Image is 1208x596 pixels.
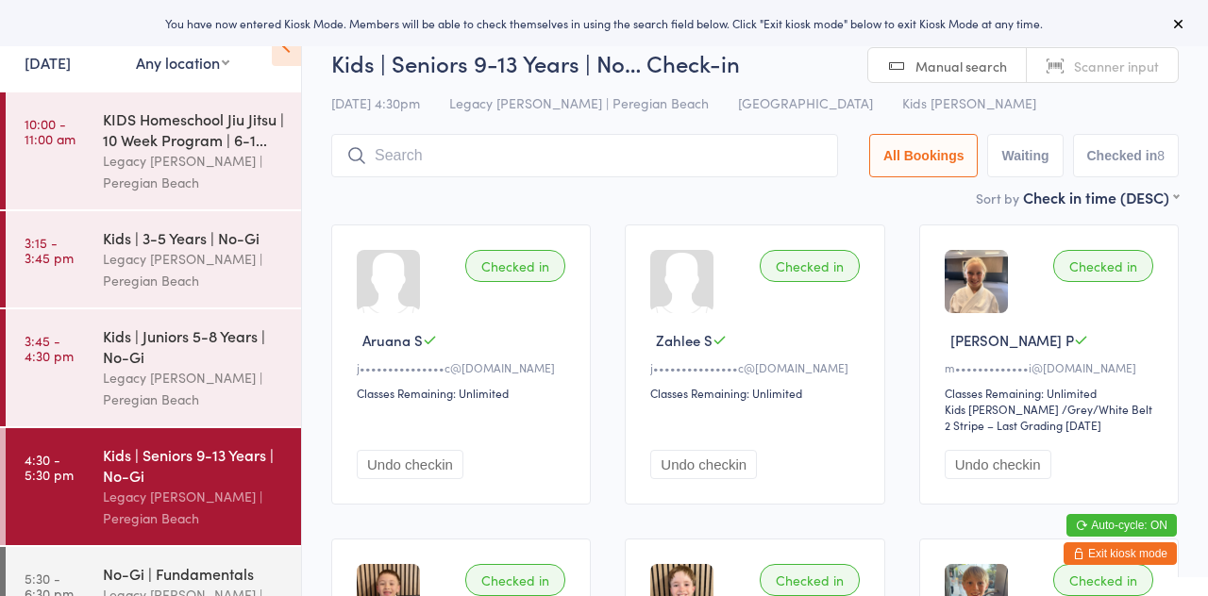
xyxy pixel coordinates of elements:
[103,325,285,367] div: Kids | Juniors 5-8 Years | No-Gi
[136,52,229,73] div: Any location
[103,367,285,410] div: Legacy [PERSON_NAME] | Peregian Beach
[103,486,285,529] div: Legacy [PERSON_NAME] | Peregian Beach
[869,134,979,177] button: All Bookings
[103,444,285,486] div: Kids | Seniors 9-13 Years | No-Gi
[915,57,1007,75] span: Manual search
[357,385,571,401] div: Classes Remaining: Unlimited
[650,385,864,401] div: Classes Remaining: Unlimited
[449,93,709,112] span: Legacy [PERSON_NAME] | Peregian Beach
[6,211,301,307] a: 3:15 -3:45 pmKids | 3-5 Years | No-GiLegacy [PERSON_NAME] | Peregian Beach
[357,450,463,479] button: Undo checkin
[103,248,285,291] div: Legacy [PERSON_NAME] | Peregian Beach
[103,108,285,150] div: KIDS Homeschool Jiu Jitsu | 10 Week Program | 6-1...
[945,250,1008,313] img: image1738045314.png
[103,150,285,193] div: Legacy [PERSON_NAME] | Peregian Beach
[760,564,860,596] div: Checked in
[1066,514,1177,537] button: Auto-cycle: ON
[465,564,565,596] div: Checked in
[25,333,74,363] time: 3:45 - 4:30 pm
[945,359,1159,375] div: m•••••••••••••i@[DOMAIN_NAME]
[103,227,285,248] div: Kids | 3-5 Years | No-Gi
[738,93,873,112] span: [GEOGRAPHIC_DATA]
[945,401,1059,417] div: Kids [PERSON_NAME]
[25,235,74,265] time: 3:15 - 3:45 pm
[25,52,71,73] a: [DATE]
[103,563,285,584] div: No-Gi | Fundamentals
[656,330,713,350] span: Zahlee S
[945,401,1152,433] span: / Grey/White Belt 2 Stripe – Last Grading [DATE]
[1074,57,1159,75] span: Scanner input
[357,359,571,375] div: j•••••••••••••••c@[DOMAIN_NAME]
[650,359,864,375] div: j•••••••••••••••c@[DOMAIN_NAME]
[6,428,301,545] a: 4:30 -5:30 pmKids | Seniors 9-13 Years | No-GiLegacy [PERSON_NAME] | Peregian Beach
[30,15,1178,31] div: You have now entered Kiosk Mode. Members will be able to check themselves in using the search fie...
[1053,564,1153,596] div: Checked in
[950,330,1074,350] span: [PERSON_NAME] P
[6,309,301,426] a: 3:45 -4:30 pmKids | Juniors 5-8 Years | No-GiLegacy [PERSON_NAME] | Peregian Beach
[650,450,757,479] button: Undo checkin
[362,330,423,350] span: Aruana S
[25,452,74,482] time: 4:30 - 5:30 pm
[465,250,565,282] div: Checked in
[902,93,1036,112] span: Kids [PERSON_NAME]
[1053,250,1153,282] div: Checked in
[25,116,75,146] time: 10:00 - 11:00 am
[976,189,1019,207] label: Sort by
[760,250,860,282] div: Checked in
[1073,134,1180,177] button: Checked in8
[331,134,838,177] input: Search
[6,92,301,209] a: 10:00 -11:00 amKIDS Homeschool Jiu Jitsu | 10 Week Program | 6-1...Legacy [PERSON_NAME] | Peregia...
[987,134,1063,177] button: Waiting
[1023,187,1179,207] div: Check in time (DESC)
[945,385,1159,401] div: Classes Remaining: Unlimited
[945,450,1051,479] button: Undo checkin
[1157,148,1165,163] div: 8
[331,93,420,112] span: [DATE] 4:30pm
[1064,542,1177,565] button: Exit kiosk mode
[331,47,1179,78] h2: Kids | Seniors 9-13 Years | No… Check-in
